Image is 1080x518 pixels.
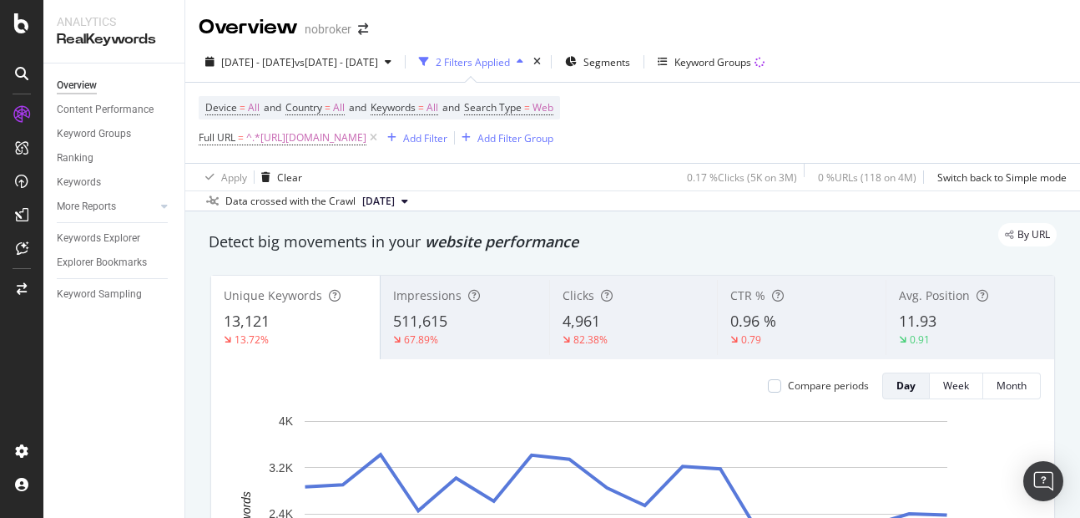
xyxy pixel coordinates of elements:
a: Overview [57,77,173,94]
div: nobroker [305,21,351,38]
button: Day [882,373,930,399]
span: All [426,96,438,119]
button: Month [983,373,1041,399]
button: 2 Filters Applied [412,48,530,75]
div: Week [943,378,969,393]
span: = [238,130,244,145]
div: Keyword Groups [57,125,131,143]
span: Unique Keywords [224,287,322,303]
div: Keyword Sampling [57,286,142,303]
div: Compare periods [788,378,869,393]
div: Keyword Groups [674,55,751,69]
span: = [524,100,530,114]
div: Data crossed with the Crawl [225,194,356,209]
span: By URL [1017,230,1050,240]
div: More Reports [57,198,116,216]
text: 4K [279,414,294,428]
span: Avg. Position [899,287,970,303]
span: Segments [583,55,630,69]
button: Keyword Groups [651,48,771,75]
div: RealKeywords [57,30,171,49]
span: Search Type [464,100,522,114]
span: Impressions [393,287,462,303]
span: Keywords [371,100,416,114]
span: ^.*[URL][DOMAIN_NAME] [246,126,366,150]
div: Switch back to Simple mode [937,170,1067,185]
a: More Reports [57,198,156,216]
button: [DATE] [356,191,415,211]
div: 82.38% [573,333,608,347]
span: 2025 Sep. 1st [362,194,395,209]
a: Keywords [57,174,173,191]
div: times [530,53,544,70]
div: 0.79 [741,333,761,347]
span: and [349,100,366,114]
span: All [333,96,345,119]
a: Explorer Bookmarks [57,254,173,272]
div: Clear [277,170,302,185]
span: vs [DATE] - [DATE] [295,55,378,69]
div: 13.72% [235,333,269,347]
span: and [442,100,460,114]
div: arrow-right-arrow-left [358,23,368,35]
div: Apply [221,170,247,185]
a: Ranking [57,150,173,167]
span: = [240,100,245,114]
span: All [248,96,260,119]
a: Keyword Sampling [57,286,173,303]
div: Day [896,378,916,393]
div: 0.91 [910,333,930,347]
div: 0.17 % Clicks ( 5K on 3M ) [687,170,797,185]
span: = [325,100,331,114]
span: Device [205,100,237,114]
div: Ranking [57,150,93,167]
div: 67.89% [404,333,438,347]
text: 3.2K [269,461,293,475]
div: Overview [57,77,97,94]
span: and [264,100,281,114]
a: Content Performance [57,101,173,119]
button: Week [930,373,983,399]
div: legacy label [998,223,1057,246]
span: 11.93 [899,311,936,331]
button: Switch back to Simple mode [931,164,1067,190]
div: Open Intercom Messenger [1023,461,1063,501]
div: Month [997,378,1027,393]
div: 2 Filters Applied [436,55,510,69]
div: Add Filter Group [477,131,553,145]
span: 4,961 [563,311,600,331]
div: Overview [199,13,298,42]
span: = [418,100,424,114]
div: 0 % URLs ( 118 on 4M ) [818,170,916,185]
span: Clicks [563,287,594,303]
a: Keyword Groups [57,125,173,143]
div: Keywords [57,174,101,191]
button: Apply [199,164,247,190]
span: Web [532,96,553,119]
button: [DATE] - [DATE]vs[DATE] - [DATE] [199,48,398,75]
a: Keywords Explorer [57,230,173,247]
span: [DATE] - [DATE] [221,55,295,69]
span: 0.96 % [730,311,776,331]
div: Explorer Bookmarks [57,254,147,272]
span: Country [285,100,322,114]
span: 13,121 [224,311,270,331]
div: Add Filter [403,131,447,145]
button: Add Filter Group [455,128,553,148]
div: Keywords Explorer [57,230,140,247]
div: Content Performance [57,101,154,119]
span: Full URL [199,130,235,145]
span: 511,615 [393,311,447,331]
button: Clear [255,164,302,190]
div: Analytics [57,13,171,30]
button: Segments [558,48,637,75]
button: Add Filter [381,128,447,148]
span: CTR % [730,287,765,303]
